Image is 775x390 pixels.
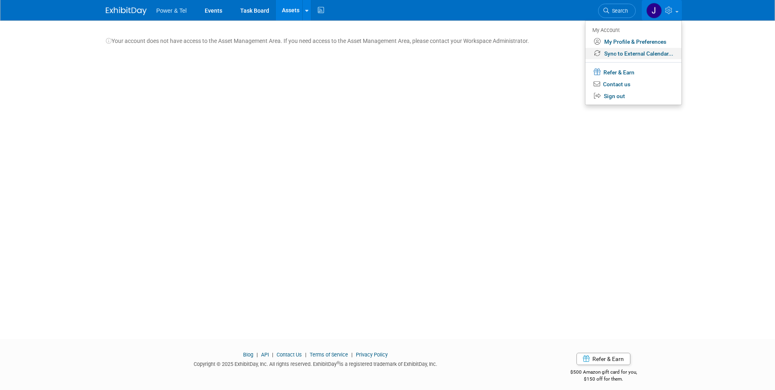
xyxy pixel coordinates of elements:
a: Terms of Service [310,352,348,358]
a: Refer & Earn [576,353,630,365]
div: Copyright © 2025 ExhibitDay, Inc. All rights reserved. ExhibitDay is a registered trademark of Ex... [106,359,526,368]
a: Sign out [585,90,681,102]
sup: ® [337,361,339,365]
a: Search [598,4,636,18]
div: My Account [592,25,673,35]
div: $150 off for them. [538,376,670,383]
span: | [255,352,260,358]
span: Search [609,8,628,14]
span: Power & Tel [156,7,187,14]
a: Contact us [585,78,681,90]
img: ExhibitDay [106,7,147,15]
div: $500 Amazon gift card for you, [538,363,670,382]
a: Refer & Earn [585,66,681,78]
div: Your account does not have access to the Asset Management Area. If you need access to the Asset M... [106,29,670,45]
a: Privacy Policy [356,352,388,358]
a: Blog [243,352,253,358]
span: | [303,352,308,358]
a: Contact Us [277,352,302,358]
img: Jeff Danner [646,3,662,18]
span: | [270,352,275,358]
a: Sync to External Calendar... [585,48,681,60]
span: | [349,352,355,358]
a: My Profile & Preferences [585,36,681,48]
a: API [261,352,269,358]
